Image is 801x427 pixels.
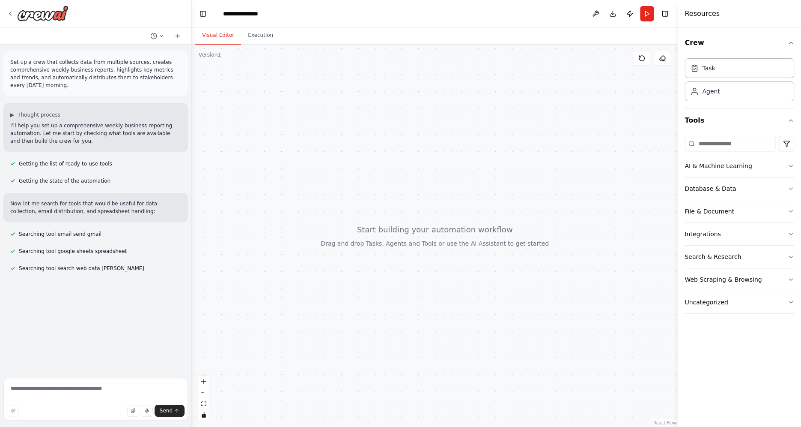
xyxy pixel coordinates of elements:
span: Searching tool search web data [PERSON_NAME] [19,265,144,272]
div: Version 1 [199,51,221,58]
button: Tools [685,108,794,132]
div: AI & Machine Learning [685,162,752,170]
button: zoom out [198,387,209,398]
button: Database & Data [685,177,794,200]
button: Upload files [127,405,139,417]
div: Integrations [685,230,721,238]
span: Getting the state of the automation [19,177,110,184]
span: Searching tool google sheets spreadsheet [19,248,127,255]
button: Switch to previous chat [147,31,167,41]
div: Task [702,64,715,72]
span: Send [160,407,173,414]
button: Uncategorized [685,291,794,313]
button: AI & Machine Learning [685,155,794,177]
button: Execution [241,27,280,45]
h4: Resources [685,9,720,19]
p: Set up a crew that collects data from multiple sources, creates comprehensive weekly business rep... [10,58,181,89]
button: Web Scraping & Browsing [685,268,794,291]
button: Hide right sidebar [659,8,671,20]
div: Tools [685,132,794,321]
span: Getting the list of ready-to-use tools [19,160,112,167]
div: Database & Data [685,184,736,193]
div: Crew [685,55,794,108]
button: Hide left sidebar [197,8,209,20]
nav: breadcrumb [223,9,267,18]
span: ▶ [10,111,14,118]
button: Search & Research [685,246,794,268]
a: React Flow attribution [653,421,676,425]
button: Improve this prompt [7,405,19,417]
button: Click to speak your automation idea [141,405,153,417]
button: Crew [685,31,794,55]
button: toggle interactivity [198,409,209,421]
button: Integrations [685,223,794,245]
button: fit view [198,398,209,409]
img: Logo [17,6,68,21]
button: File & Document [685,200,794,223]
span: Searching tool email send gmail [19,231,101,238]
p: I'll help you set up a comprehensive weekly business reporting automation. Let me start by checki... [10,122,181,145]
div: React Flow controls [198,376,209,421]
span: Thought process [18,111,60,118]
button: Send [155,405,185,417]
button: ▶Thought process [10,111,60,118]
button: zoom in [198,376,209,387]
button: Visual Editor [195,27,241,45]
div: Agent [702,87,720,96]
div: Web Scraping & Browsing [685,275,762,284]
div: File & Document [685,207,734,216]
div: Search & Research [685,253,741,261]
p: Now let me search for tools that would be useful for data collection, email distribution, and spr... [10,200,181,215]
div: Uncategorized [685,298,728,307]
button: Start a new chat [171,31,185,41]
